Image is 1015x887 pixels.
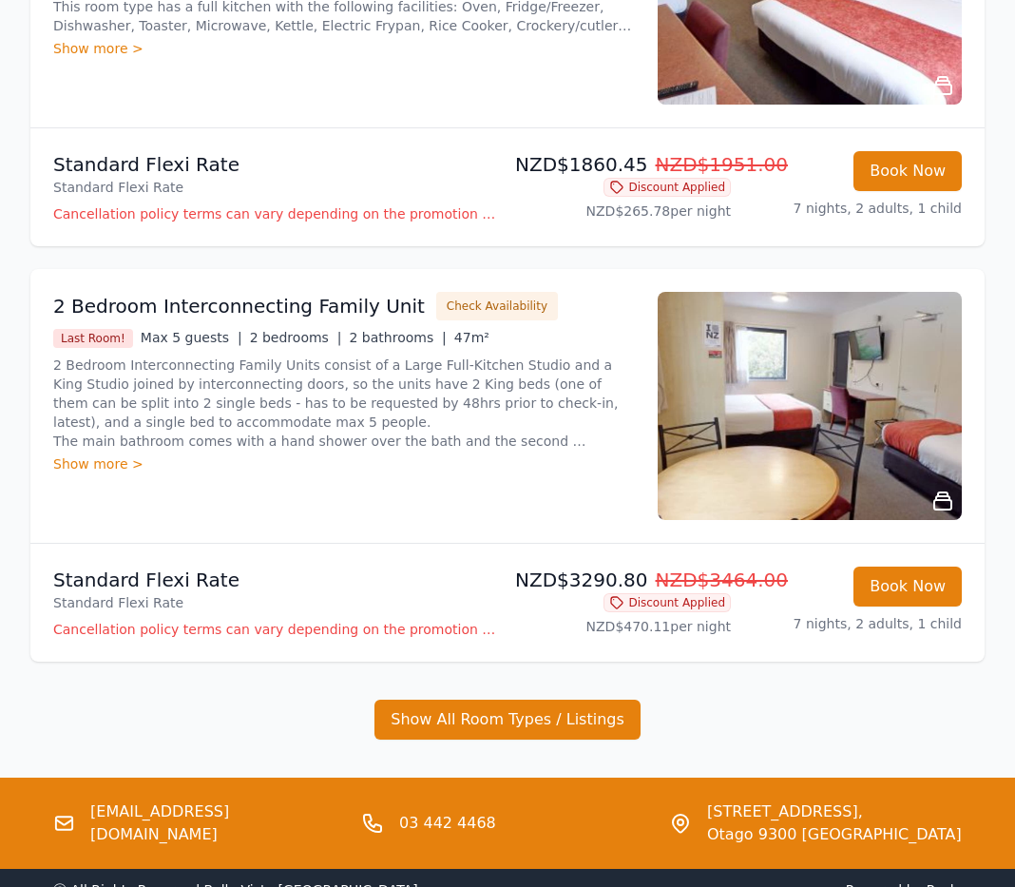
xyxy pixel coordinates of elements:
[746,614,962,633] p: 7 nights, 2 adults, 1 child
[53,329,133,348] span: Last Room!
[515,617,731,636] p: NZD$470.11 per night
[53,39,635,58] div: Show more >
[374,700,641,740] button: Show All Room Types / Listings
[53,454,635,473] div: Show more >
[399,812,496,835] a: 03 442 4468
[853,567,962,607] button: Book Now
[853,151,962,191] button: Book Now
[454,330,489,345] span: 47m²
[656,153,789,176] span: NZD$1951.00
[53,293,425,319] h3: 2 Bedroom Interconnecting Family Unit
[250,330,342,345] span: 2 bedrooms |
[515,202,731,221] p: NZD$265.78 per night
[53,178,500,197] p: Standard Flexi Rate
[746,199,962,218] p: 7 nights, 2 adults, 1 child
[603,593,731,612] span: Discount Applied
[515,151,731,178] p: NZD$1860.45
[53,204,500,223] p: Cancellation policy terms can vary depending on the promotion employed and the time of stay of th...
[53,620,500,639] p: Cancellation policy terms can vary depending on the promotion employed and the time of stay of th...
[53,593,500,612] p: Standard Flexi Rate
[350,330,447,345] span: 2 bathrooms |
[656,569,789,591] span: NZD$3464.00
[707,823,962,846] span: Otago 9300 [GEOGRAPHIC_DATA]
[53,567,500,593] p: Standard Flexi Rate
[53,356,635,451] p: 2 Bedroom Interconnecting Family Units consist of a Large Full-Kitchen Studio and a King Studio j...
[90,800,346,846] a: [EMAIL_ADDRESS][DOMAIN_NAME]
[141,330,242,345] span: Max 5 guests |
[707,800,962,823] span: [STREET_ADDRESS],
[603,178,731,197] span: Discount Applied
[436,292,558,320] button: Check Availability
[515,567,731,593] p: NZD$3290.80
[53,151,500,178] p: Standard Flexi Rate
